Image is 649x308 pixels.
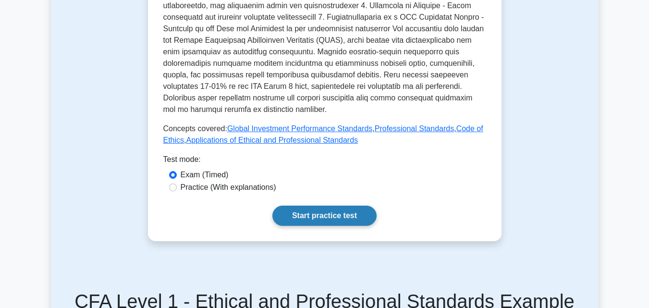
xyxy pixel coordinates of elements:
[186,136,358,144] a: Applications of Ethical and Professional Standards
[181,182,276,193] label: Practice (With explanations)
[227,124,372,133] a: Global Investment Performance Standards
[163,123,486,146] p: Concepts covered: , , ,
[163,154,486,169] div: Test mode:
[375,124,454,133] a: Professional Standards
[181,169,229,181] label: Exam (Timed)
[272,206,377,226] a: Start practice test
